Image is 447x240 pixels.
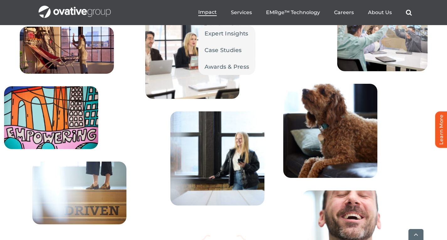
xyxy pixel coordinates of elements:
img: Home – Careers 6 [170,111,264,205]
a: EMRge™ Technology [266,9,320,16]
span: Case Studies [205,46,242,55]
a: About Us [368,9,392,16]
img: Home – Careers 4 [337,11,428,71]
span: Awards & Press [205,62,249,71]
a: OG_Full_horizontal_WHT [39,5,111,11]
a: Careers [334,9,354,16]
a: Expert Insights [198,25,256,42]
img: Home – Careers 2 [4,86,98,149]
span: Expert Insights [205,29,248,38]
a: Awards & Press [198,59,256,75]
nav: Menu [198,3,412,23]
img: ogiee [283,84,377,178]
img: Home – Careers 5 [145,5,239,99]
a: Case Studies [198,42,256,58]
a: Impact [198,9,217,16]
span: Impact [198,9,217,15]
a: Services [231,9,252,16]
a: Search [406,9,412,16]
img: Home – Careers 1 [20,27,114,74]
img: Home – Careers 3 [32,162,126,224]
